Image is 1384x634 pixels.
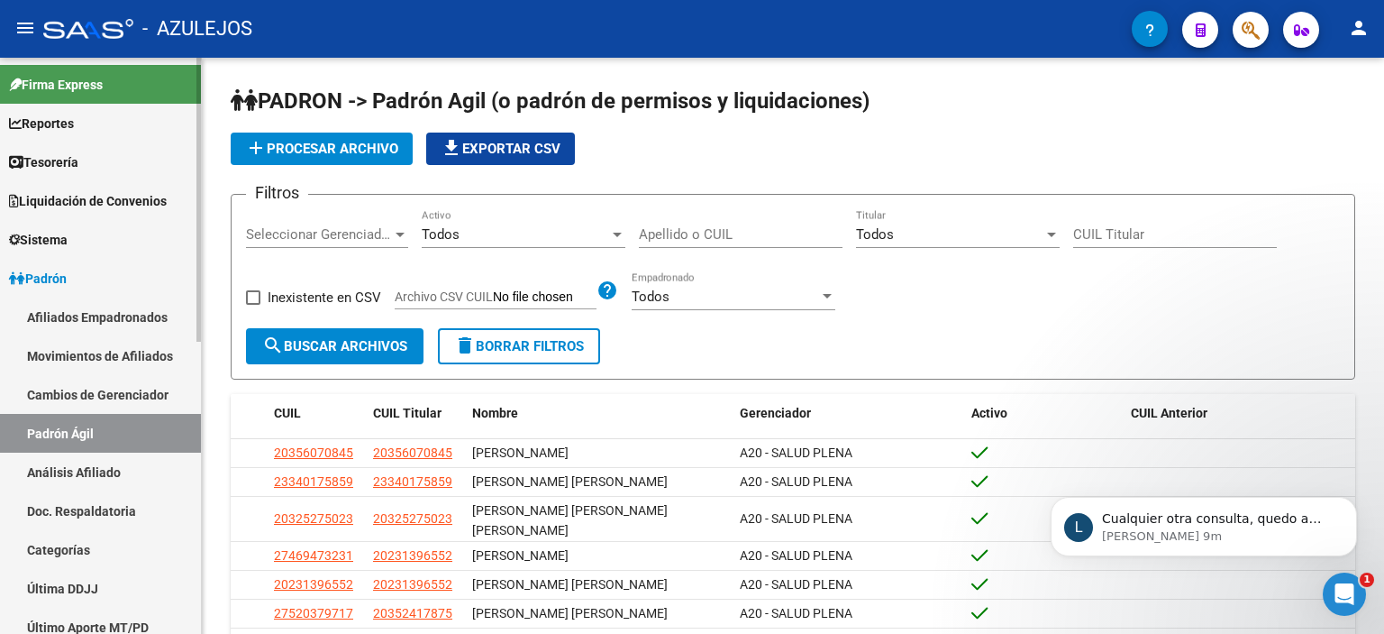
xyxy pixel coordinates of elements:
[964,394,1124,433] datatable-header-cell: Activo
[395,289,493,304] span: Archivo CSV CUIL
[274,474,353,489] span: 23340175859
[9,75,103,95] span: Firma Express
[740,606,852,620] span: A20 - SALUD PLENA
[245,141,398,157] span: Procesar archivo
[733,394,964,433] datatable-header-cell: Gerenciador
[373,577,452,592] span: 20231396552
[246,328,423,364] button: Buscar Archivos
[472,577,668,592] span: [PERSON_NAME] [PERSON_NAME]
[142,9,252,49] span: - AZULEJOS
[268,287,381,308] span: Inexistente en CSV
[740,446,852,460] span: A20 - SALUD PLENA
[472,446,569,460] span: [PERSON_NAME]
[472,548,569,563] span: [PERSON_NAME]
[274,577,353,592] span: 20231396552
[1323,573,1366,616] iframe: Intercom live chat
[441,137,462,159] mat-icon: file_download
[267,394,366,433] datatable-header-cell: CUIL
[231,88,870,114] span: PADRON -> Padrón Agil (o padrón de permisos y liquidaciones)
[262,335,284,356] mat-icon: search
[1124,394,1355,433] datatable-header-cell: CUIL Anterior
[9,152,78,172] span: Tesorería
[740,474,852,489] span: A20 - SALUD PLENA
[373,406,442,420] span: CUIL Titular
[740,511,852,526] span: A20 - SALUD PLENA
[1348,17,1370,39] mat-icon: person
[14,17,36,39] mat-icon: menu
[274,511,353,526] span: 20325275023
[465,394,733,433] datatable-header-cell: Nombre
[454,338,584,354] span: Borrar Filtros
[740,577,852,592] span: A20 - SALUD PLENA
[1360,573,1374,587] span: 1
[262,338,407,354] span: Buscar Archivos
[596,280,618,301] mat-icon: help
[422,226,460,243] span: Todos
[632,289,669,305] span: Todos
[9,230,68,250] span: Sistema
[274,406,301,420] span: CUIL
[373,548,452,563] span: 20231396552
[1131,406,1207,420] span: CUIL Anterior
[9,269,67,289] span: Padrón
[856,226,894,243] span: Todos
[373,446,452,460] span: 20356070845
[231,133,413,165] button: Procesar archivo
[246,226,392,243] span: Seleccionar Gerenciador
[246,180,308,206] h3: Filtros
[493,289,596,306] input: Archivo CSV CUIL
[373,511,452,526] span: 20325275023
[740,406,811,420] span: Gerenciador
[472,474,668,489] span: [PERSON_NAME] [PERSON_NAME]
[441,141,560,157] span: Exportar CSV
[472,606,668,620] span: [PERSON_NAME] [PERSON_NAME]
[245,137,267,159] mat-icon: add
[274,446,353,460] span: 20356070845
[438,328,600,364] button: Borrar Filtros
[454,335,476,356] mat-icon: delete
[373,474,452,489] span: 23340175859
[1024,459,1384,585] iframe: Intercom notifications mensaje
[9,114,74,133] span: Reportes
[971,406,1007,420] span: Activo
[274,548,353,563] span: 27469473231
[740,548,852,563] span: A20 - SALUD PLENA
[472,406,518,420] span: Nombre
[366,394,465,433] datatable-header-cell: CUIL Titular
[9,191,167,211] span: Liquidación de Convenios
[426,133,575,165] button: Exportar CSV
[373,606,452,620] span: 20352417875
[472,503,668,538] span: [PERSON_NAME] [PERSON_NAME] [PERSON_NAME]
[274,606,353,620] span: 27520379717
